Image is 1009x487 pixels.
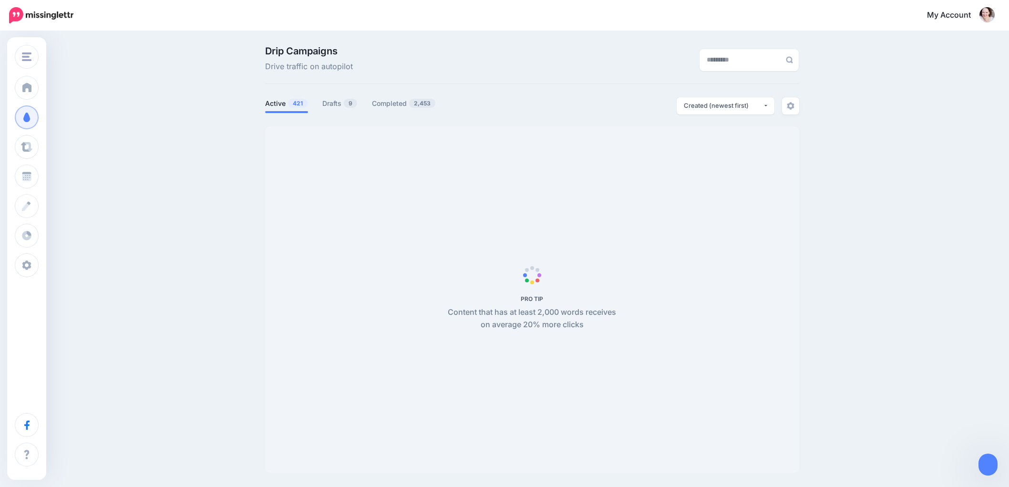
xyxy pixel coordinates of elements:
[786,56,793,63] img: search-grey-6.png
[9,7,73,23] img: Missinglettr
[322,98,358,109] a: Drafts9
[677,97,774,114] button: Created (newest first)
[288,99,308,108] span: 421
[787,102,794,110] img: settings-grey.png
[684,101,763,110] div: Created (newest first)
[265,61,353,73] span: Drive traffic on autopilot
[344,99,357,108] span: 9
[372,98,436,109] a: Completed2,453
[917,4,995,27] a: My Account
[22,52,31,61] img: menu.png
[443,306,621,331] p: Content that has at least 2,000 words receives on average 20% more clicks
[265,46,353,56] span: Drip Campaigns
[409,99,435,108] span: 2,453
[265,98,308,109] a: Active421
[443,295,621,302] h5: PRO TIP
